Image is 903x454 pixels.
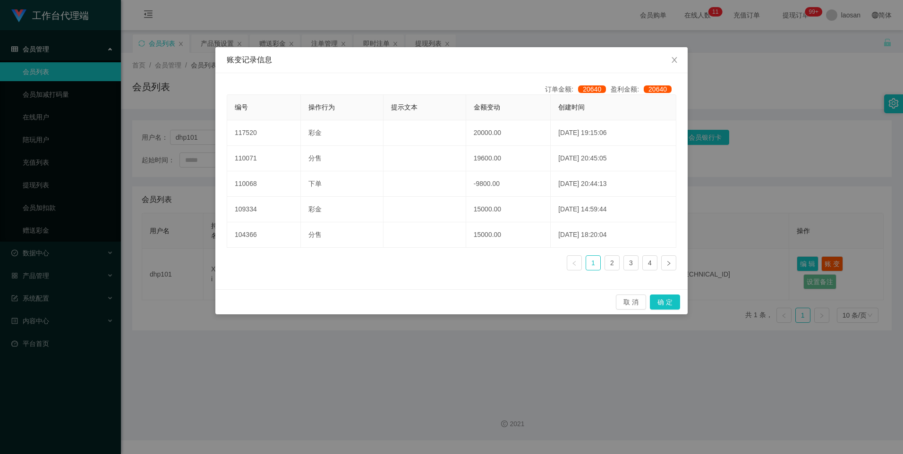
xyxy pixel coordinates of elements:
[474,103,500,111] span: 金额变动
[623,255,639,270] li: 3
[301,197,383,222] td: 彩金
[558,103,585,111] span: 创建时间
[567,255,582,270] li: 上一页
[605,256,619,270] a: 2
[611,84,676,94] div: 盈利金额:
[671,56,678,64] i: 图标: close
[643,256,657,270] a: 4
[624,256,638,270] a: 3
[227,222,301,248] td: 104366
[661,255,676,270] li: 下一页
[466,146,551,171] td: 19600.00
[308,103,335,111] span: 操作行为
[586,256,600,270] a: 1
[551,171,676,197] td: [DATE] 20:44:13
[301,222,383,248] td: 分售
[466,197,551,222] td: 15000.00
[551,197,676,222] td: [DATE] 14:59:44
[650,294,680,310] button: 确 定
[545,84,611,94] div: 订单金额:
[578,85,606,93] span: 20640
[227,120,301,146] td: 117520
[301,146,383,171] td: 分售
[235,103,248,111] span: 编号
[661,47,688,74] button: Close
[227,55,676,65] div: 账变记录信息
[466,120,551,146] td: 20000.00
[301,171,383,197] td: 下单
[666,261,672,266] i: 图标: right
[227,197,301,222] td: 109334
[605,255,620,270] li: 2
[616,294,646,310] button: 取 消
[642,255,657,270] li: 4
[551,222,676,248] td: [DATE] 18:20:04
[571,261,577,266] i: 图标: left
[551,146,676,171] td: [DATE] 20:45:05
[466,222,551,248] td: 15000.00
[227,146,301,171] td: 110071
[586,255,601,270] li: 1
[644,85,672,93] span: 20640
[551,120,676,146] td: [DATE] 19:15:06
[301,120,383,146] td: 彩金
[227,171,301,197] td: 110068
[391,103,417,111] span: 提示文本
[466,171,551,197] td: -9800.00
